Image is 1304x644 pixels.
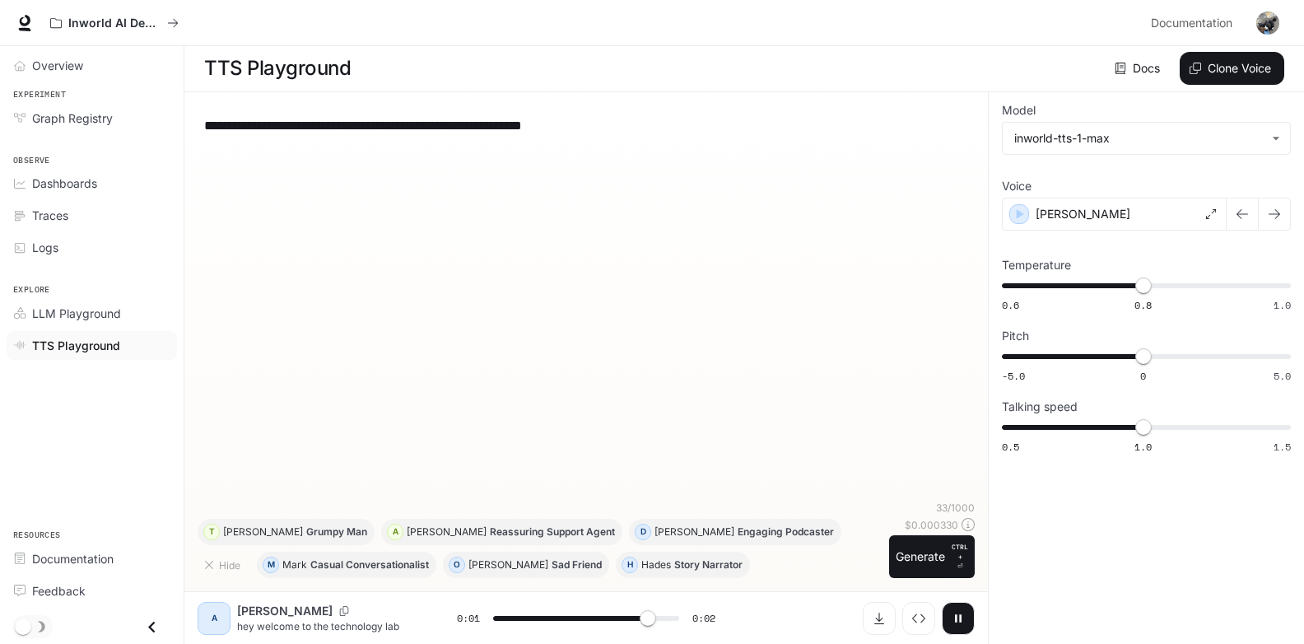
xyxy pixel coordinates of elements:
p: Engaging Podcaster [738,527,834,537]
button: Hide [198,552,250,578]
a: Dashboards [7,169,177,198]
a: Docs [1111,52,1167,85]
a: Feedback [7,576,177,605]
a: Overview [7,51,177,80]
span: 1.5 [1274,440,1291,454]
span: 0:01 [457,610,480,627]
div: M [263,552,278,578]
span: Overview [32,57,83,74]
div: A [388,519,403,545]
span: 5.0 [1274,369,1291,383]
span: 1.0 [1274,298,1291,312]
a: Documentation [1144,7,1245,40]
span: 0:02 [692,610,715,627]
button: GenerateCTRL +⏎ [889,535,975,578]
p: $ 0.000330 [905,518,958,532]
a: Documentation [7,544,177,573]
p: Story Narrator [674,560,743,570]
span: Graph Registry [32,110,113,127]
a: Graph Registry [7,104,177,133]
p: 33 / 1000 [936,501,975,515]
p: Model [1002,105,1036,116]
button: A[PERSON_NAME]Reassuring Support Agent [381,519,622,545]
span: -5.0 [1002,369,1025,383]
p: Inworld AI Demos [68,16,161,30]
div: inworld-tts-1-max [1003,123,1290,154]
button: Download audio [863,602,896,635]
span: 1.0 [1134,440,1152,454]
p: Pitch [1002,330,1029,342]
a: Traces [7,201,177,230]
span: Traces [32,207,68,224]
span: TTS Playground [32,337,120,354]
button: Clone Voice [1180,52,1284,85]
button: Inspect [902,602,935,635]
button: D[PERSON_NAME]Engaging Podcaster [629,519,841,545]
img: User avatar [1256,12,1279,35]
p: [PERSON_NAME] [407,527,487,537]
button: T[PERSON_NAME]Grumpy Man [198,519,375,545]
span: LLM Playground [32,305,121,322]
p: ⏎ [952,542,968,572]
span: Documentation [32,550,114,567]
p: [PERSON_NAME] [223,527,303,537]
p: Casual Conversationalist [310,560,429,570]
span: Feedback [32,582,86,600]
p: Talking speed [1002,401,1078,413]
span: 0.6 [1002,298,1019,312]
span: Documentation [1151,13,1232,34]
div: H [622,552,637,578]
p: Grumpy Man [306,527,367,537]
p: [PERSON_NAME] [654,527,734,537]
button: MMarkCasual Conversationalist [257,552,436,578]
a: Logs [7,233,177,262]
p: CTRL + [952,542,968,562]
button: User avatar [1251,7,1284,40]
span: Dark mode toggle [15,617,31,635]
div: inworld-tts-1-max [1014,130,1264,147]
p: Sad Friend [552,560,602,570]
button: Copy Voice ID [333,606,356,616]
p: Mark [282,560,307,570]
div: T [204,519,219,545]
span: Dashboards [32,175,97,192]
p: [PERSON_NAME] [468,560,548,570]
button: Close drawer [133,610,170,644]
p: [PERSON_NAME] [237,603,333,619]
h1: TTS Playground [204,52,351,85]
p: Temperature [1002,259,1071,271]
div: D [636,519,650,545]
p: hey welcome to the technology lab [237,619,417,633]
button: O[PERSON_NAME]Sad Friend [443,552,609,578]
a: TTS Playground [7,331,177,360]
button: HHadesStory Narrator [616,552,750,578]
span: 0 [1140,369,1146,383]
span: 0.5 [1002,440,1019,454]
p: Hades [641,560,671,570]
p: [PERSON_NAME] [1036,206,1130,222]
div: O [449,552,464,578]
a: LLM Playground [7,299,177,328]
button: All workspaces [43,7,186,40]
span: Logs [32,239,58,256]
p: Voice [1002,180,1032,192]
p: Reassuring Support Agent [490,527,615,537]
div: A [201,605,227,632]
span: 0.8 [1134,298,1152,312]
